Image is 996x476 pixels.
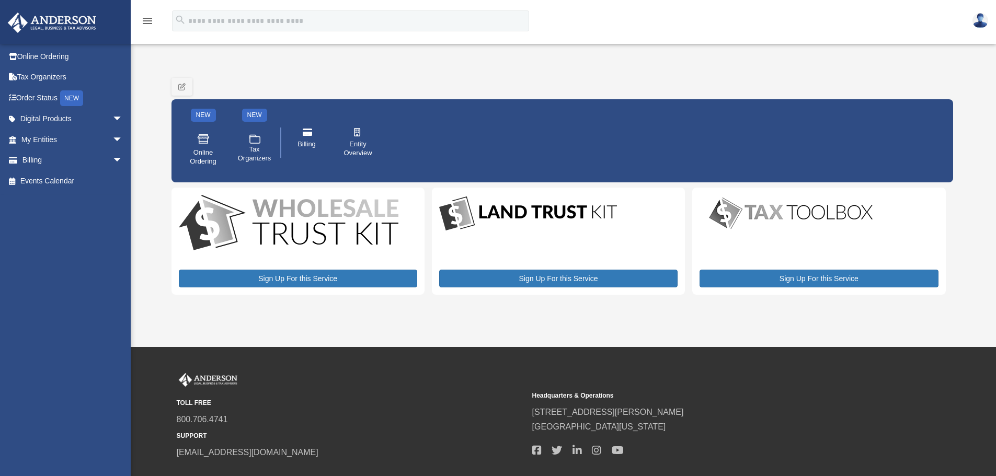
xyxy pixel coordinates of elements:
a: [GEOGRAPHIC_DATA][US_STATE] [532,422,666,431]
a: Tax Organizers [7,67,139,88]
a: My Entitiesarrow_drop_down [7,129,139,150]
a: Order StatusNEW [7,87,139,109]
a: Entity Overview [336,121,380,165]
a: 800.706.4741 [177,415,228,424]
a: [STREET_ADDRESS][PERSON_NAME] [532,408,684,416]
img: Anderson Advisors Platinum Portal [177,373,239,387]
a: Tax Organizers [233,125,277,173]
span: Entity Overview [344,140,373,158]
small: TOLL FREE [177,398,525,409]
img: Anderson Advisors Platinum Portal [5,13,99,33]
img: LandTrust_lgo-1.jpg [439,195,617,233]
a: Billingarrow_drop_down [7,150,139,171]
img: User Pic [972,13,988,28]
a: Online Ordering [7,46,139,67]
a: [EMAIL_ADDRESS][DOMAIN_NAME] [177,448,318,457]
small: Headquarters & Operations [532,390,880,401]
a: Digital Productsarrow_drop_down [7,109,133,130]
a: Sign Up For this Service [700,270,938,287]
span: arrow_drop_down [112,150,133,171]
i: search [175,14,186,26]
span: arrow_drop_down [112,129,133,150]
span: Billing [297,140,316,149]
div: NEW [242,109,267,122]
span: arrow_drop_down [112,109,133,130]
a: menu [141,18,154,27]
span: Online Ordering [189,148,218,166]
a: Online Ordering [181,125,225,173]
span: Tax Organizers [238,145,271,163]
a: Events Calendar [7,170,139,191]
a: Sign Up For this Service [439,270,678,287]
img: WS-Trust-Kit-lgo-1.jpg [179,195,398,253]
a: Billing [285,121,329,165]
small: SUPPORT [177,431,525,442]
img: taxtoolbox_new-1.webp [700,195,883,231]
i: menu [141,15,154,27]
div: NEW [191,109,216,122]
div: NEW [60,90,83,106]
a: Sign Up For this Service [179,270,417,287]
